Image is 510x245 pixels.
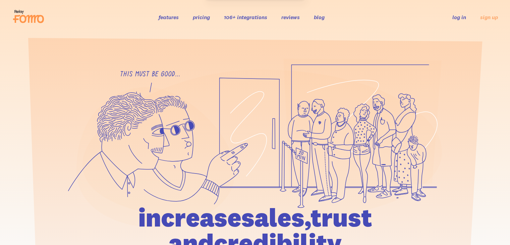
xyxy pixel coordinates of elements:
[452,14,466,20] a: log in
[159,14,179,20] a: features
[314,14,325,20] a: blog
[193,14,210,20] a: pricing
[281,14,300,20] a: reviews
[224,14,267,20] a: 106+ integrations
[480,14,498,21] a: sign up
